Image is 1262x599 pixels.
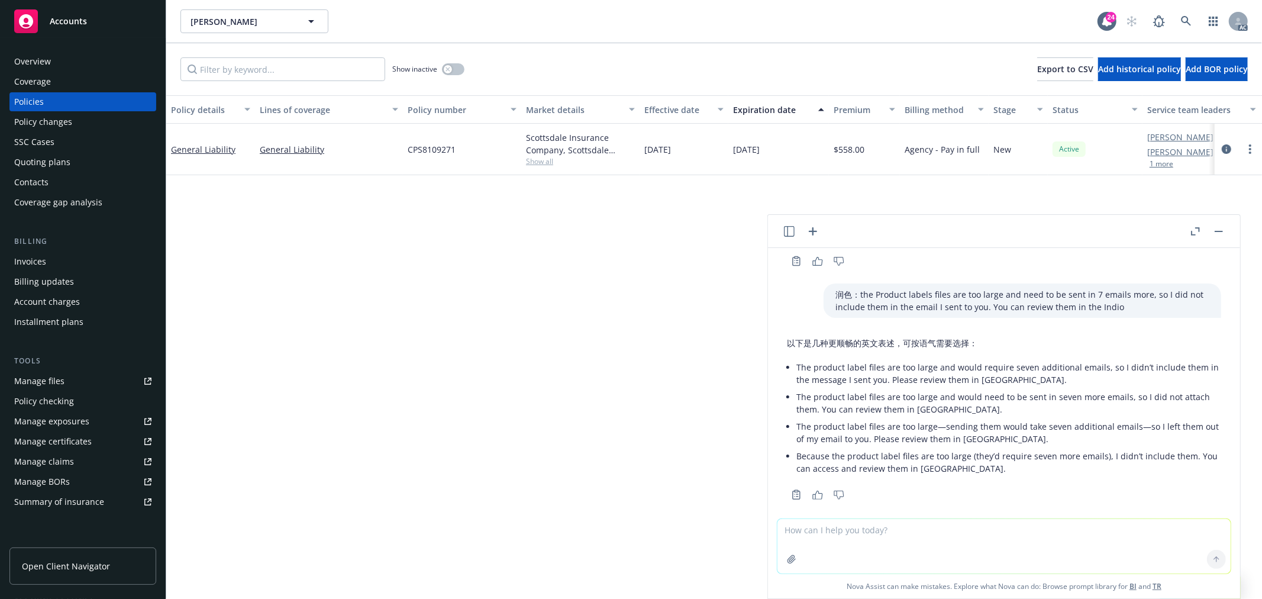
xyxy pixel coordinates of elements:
[9,372,156,391] a: Manage files
[1150,160,1173,168] button: 1 more
[791,489,802,500] svg: Copy to clipboard
[9,5,156,38] a: Accounts
[14,272,74,291] div: Billing updates
[9,52,156,71] a: Overview
[9,313,156,331] a: Installment plans
[1153,581,1161,591] a: TR
[521,95,640,124] button: Market details
[993,104,1030,116] div: Stage
[796,391,1221,416] p: The product label files are too large and would need to be sent in seven more emails, so I did no...
[1048,95,1142,124] button: Status
[408,143,456,156] span: CPS8109271
[166,95,255,124] button: Policy details
[835,288,1209,313] p: 润色：the Product labels files are too large and need to be sent in 7 emails more, so I did not incl...
[1053,104,1125,116] div: Status
[526,156,635,166] span: Show all
[9,252,156,271] a: Invoices
[14,153,70,172] div: Quoting plans
[14,392,74,411] div: Policy checking
[829,95,900,124] button: Premium
[392,64,437,74] span: Show inactive
[9,236,156,247] div: Billing
[9,355,156,367] div: Tools
[1037,63,1093,75] span: Export to CSV
[171,144,235,155] a: General Liability
[1202,9,1225,33] a: Switch app
[255,95,403,124] button: Lines of coverage
[9,492,156,511] a: Summary of insurance
[640,95,728,124] button: Effective date
[1037,57,1093,81] button: Export to CSV
[796,420,1221,445] p: The product label files are too large—sending them would take seven additional emails—so I left t...
[9,472,156,491] a: Manage BORs
[1142,95,1261,124] button: Service team leaders
[180,9,328,33] button: [PERSON_NAME]
[14,133,54,152] div: SSC Cases
[14,72,51,91] div: Coverage
[1186,63,1248,75] span: Add BOR policy
[403,95,521,124] button: Policy number
[1120,9,1144,33] a: Start snowing
[1098,63,1181,75] span: Add historical policy
[14,52,51,71] div: Overview
[1147,9,1171,33] a: Report a Bug
[1098,57,1181,81] button: Add historical policy
[9,412,156,431] a: Manage exposures
[834,143,864,156] span: $558.00
[1147,104,1243,116] div: Service team leaders
[22,560,110,572] span: Open Client Navigator
[9,432,156,451] a: Manage certificates
[9,292,156,311] a: Account charges
[50,17,87,26] span: Accounts
[830,253,848,269] button: Thumbs down
[9,452,156,471] a: Manage claims
[526,131,635,156] div: Scottsdale Insurance Company, Scottsdale Insurance Company (Nationwide), Burns & Wilcox
[260,104,385,116] div: Lines of coverage
[14,92,44,111] div: Policies
[900,95,989,124] button: Billing method
[728,95,829,124] button: Expiration date
[14,313,83,331] div: Installment plans
[14,173,49,192] div: Contacts
[9,72,156,91] a: Coverage
[526,104,622,116] div: Market details
[191,15,293,28] span: [PERSON_NAME]
[905,104,971,116] div: Billing method
[14,492,104,511] div: Summary of insurance
[9,535,156,547] div: Analytics hub
[9,133,156,152] a: SSC Cases
[14,292,80,311] div: Account charges
[1147,131,1213,143] a: [PERSON_NAME]
[1243,142,1257,156] a: more
[260,143,398,156] a: General Liability
[791,256,802,266] svg: Copy to clipboard
[9,392,156,411] a: Policy checking
[796,361,1221,386] p: The product label files are too large and would require seven additional emails, so I didn’t incl...
[14,372,64,391] div: Manage files
[905,143,980,156] span: Agency - Pay in full
[773,574,1235,598] span: Nova Assist can make mistakes. Explore what Nova can do: Browse prompt library for and
[9,92,156,111] a: Policies
[1219,142,1234,156] a: circleInformation
[1186,57,1248,81] button: Add BOR policy
[796,450,1221,475] p: Because the product label files are too large (they’d require seven more emails), I didn’t includ...
[14,452,74,471] div: Manage claims
[1057,144,1081,154] span: Active
[733,143,760,156] span: [DATE]
[787,337,1221,349] p: 以下是几种更顺畅的英文表述，可按语气需要选择：
[9,153,156,172] a: Quoting plans
[644,143,671,156] span: [DATE]
[14,252,46,271] div: Invoices
[834,104,882,116] div: Premium
[1106,12,1116,22] div: 24
[9,112,156,131] a: Policy changes
[1147,146,1213,158] a: [PERSON_NAME]
[14,472,70,491] div: Manage BORs
[830,487,848,503] button: Thumbs down
[180,57,385,81] input: Filter by keyword...
[993,143,1011,156] span: New
[9,173,156,192] a: Contacts
[1174,9,1198,33] a: Search
[9,272,156,291] a: Billing updates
